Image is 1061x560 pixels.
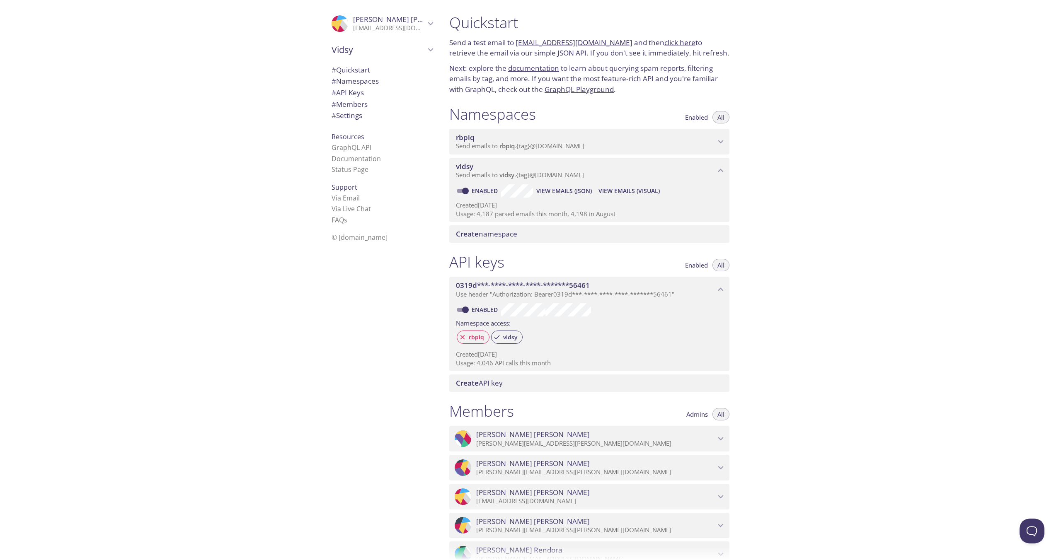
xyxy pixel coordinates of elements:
[325,99,439,110] div: Members
[456,350,723,359] p: Created [DATE]
[499,142,515,150] span: rbpiq
[508,63,559,73] a: documentation
[332,111,362,120] span: Settings
[332,204,371,213] a: Via Live Chat
[681,408,713,420] button: Admins
[456,210,723,218] p: Usage: 4,187 parsed emails this month, 4,198 in August
[332,44,425,56] span: Vidsy
[449,513,729,538] div: Greg Urquhart
[476,430,590,439] span: [PERSON_NAME] [PERSON_NAME]
[449,455,729,480] div: Bradley Arnott
[456,229,517,239] span: namespace
[325,87,439,99] div: API Keys
[664,38,695,47] a: click here
[449,13,729,32] h1: Quickstart
[456,378,503,388] span: API key
[332,76,336,86] span: #
[456,142,584,150] span: Send emails to . {tag} @[DOMAIN_NAME]
[449,402,514,420] h1: Members
[598,186,660,196] span: View Emails (Visual)
[712,259,729,271] button: All
[332,193,360,203] a: Via Email
[325,75,439,87] div: Namespaces
[332,183,357,192] span: Support
[476,439,715,448] p: [PERSON_NAME][EMAIL_ADDRESS][PERSON_NAME][DOMAIN_NAME]
[499,171,514,179] span: vidsy
[449,37,729,58] p: Send a test email to and then to retrieve the email via our simple JSON API. If you don't see it ...
[449,225,729,243] div: Create namespace
[476,526,715,534] p: [PERSON_NAME][EMAIL_ADDRESS][PERSON_NAME][DOMAIN_NAME]
[456,229,479,239] span: Create
[456,359,723,367] p: Usage: 4,046 API calls this month
[712,111,729,123] button: All
[1020,519,1044,543] iframe: Help Scout Beacon - Open
[470,187,501,195] a: Enabled
[456,133,475,142] span: rbpiq
[449,158,729,183] div: vidsy namespace
[325,39,439,60] div: Vidsy
[332,233,388,242] span: © [DOMAIN_NAME]
[332,99,368,109] span: Members
[449,63,729,95] p: Next: explore the to learn about querying spam reports, filtering emails by tag, and more. If you...
[325,64,439,76] div: Quickstart
[353,14,467,24] span: [PERSON_NAME] [PERSON_NAME]
[498,333,522,341] span: vidsy
[332,132,364,141] span: Resources
[449,374,729,392] div: Create API Key
[476,459,590,468] span: [PERSON_NAME] [PERSON_NAME]
[456,162,473,171] span: vidsy
[476,468,715,476] p: [PERSON_NAME][EMAIL_ADDRESS][PERSON_NAME][DOMAIN_NAME]
[680,259,713,271] button: Enabled
[325,110,439,121] div: Team Settings
[712,408,729,420] button: All
[476,497,715,505] p: [EMAIL_ADDRESS][DOMAIN_NAME]
[464,333,489,341] span: rbpiq
[449,426,729,451] div: James Bulmer
[476,546,562,555] span: [PERSON_NAME] Rendora
[332,88,336,97] span: #
[332,88,364,97] span: API Keys
[456,378,479,388] span: Create
[353,24,425,32] p: [EMAIL_ADDRESS][DOMAIN_NAME]
[332,165,368,174] a: Status Page
[332,65,370,75] span: Quickstart
[449,105,536,123] h1: Namespaces
[449,484,729,509] div: Matt Crouch
[470,306,501,314] a: Enabled
[449,129,729,154] div: rbpiq namespace
[476,517,590,526] span: [PERSON_NAME] [PERSON_NAME]
[332,99,336,109] span: #
[449,253,504,271] h1: API keys
[595,184,663,198] button: View Emails (Visual)
[491,331,523,344] div: vidsy
[456,201,723,210] p: Created [DATE]
[332,143,371,152] a: GraphQL API
[332,76,379,86] span: Namespaces
[332,65,336,75] span: #
[332,215,347,224] a: FAQ
[516,38,632,47] a: [EMAIL_ADDRESS][DOMAIN_NAME]
[456,316,511,328] label: Namespace access:
[457,331,489,344] div: rbpiq
[456,171,584,179] span: Send emails to . {tag} @[DOMAIN_NAME]
[332,111,336,120] span: #
[545,84,614,94] a: GraphQL Playground
[476,488,590,497] span: [PERSON_NAME] [PERSON_NAME]
[332,154,381,163] a: Documentation
[536,186,592,196] span: View Emails (JSON)
[533,184,595,198] button: View Emails (JSON)
[325,10,439,37] div: Matt Crouch
[344,215,347,224] span: s
[680,111,713,123] button: Enabled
